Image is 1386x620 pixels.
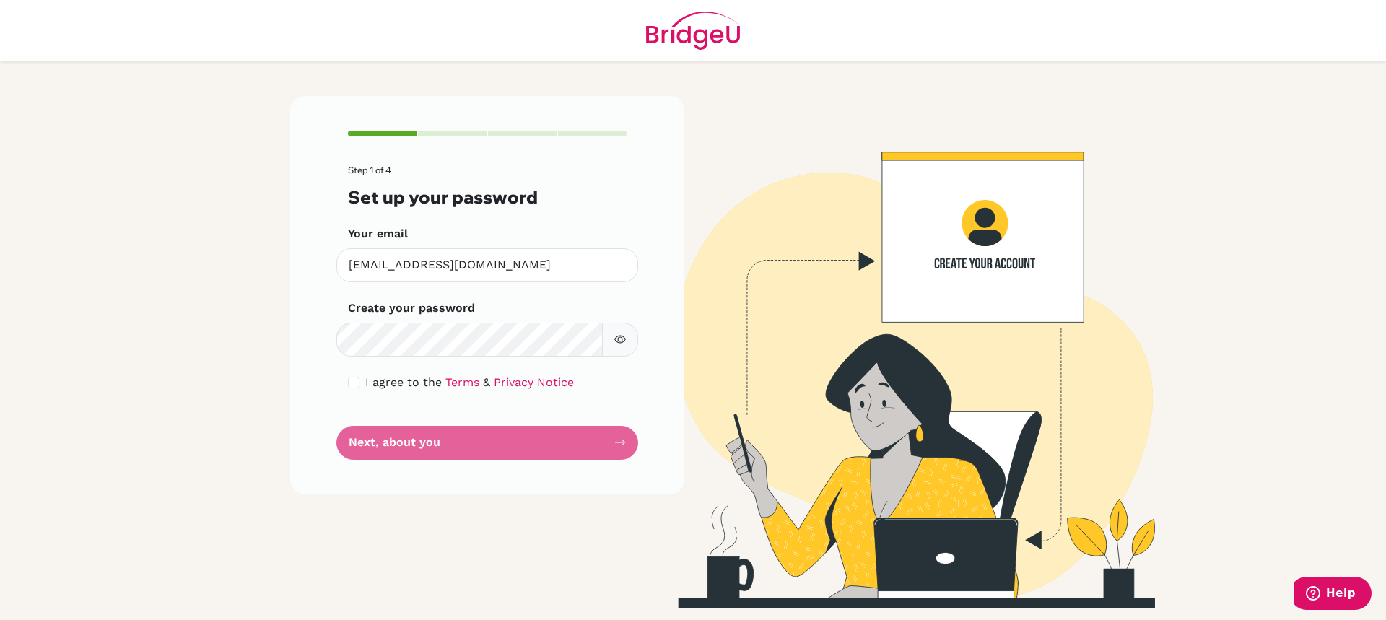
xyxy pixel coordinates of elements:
[494,375,574,389] a: Privacy Notice
[483,375,490,389] span: &
[348,300,475,317] label: Create your password
[336,248,638,282] input: Insert your email*
[348,187,627,208] h3: Set up your password
[365,375,442,389] span: I agree to the
[487,96,1310,608] img: Create your account
[445,375,479,389] a: Terms
[1294,577,1372,613] iframe: Opens a widget where you can find more information
[348,225,408,243] label: Your email
[348,165,391,175] span: Step 1 of 4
